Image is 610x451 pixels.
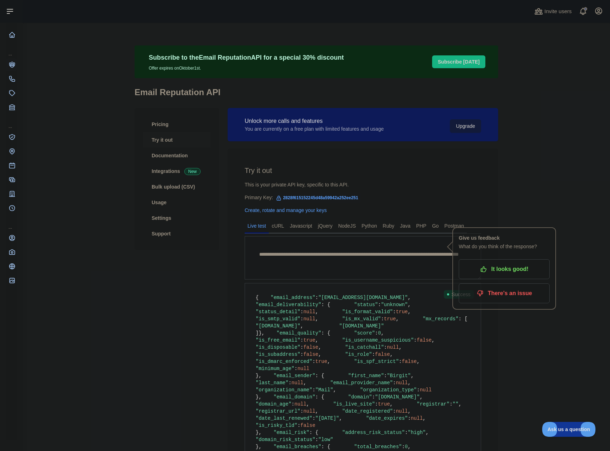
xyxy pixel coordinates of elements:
[321,302,330,308] span: : {
[321,330,330,336] span: : {
[300,309,303,315] span: :
[315,437,318,442] span: :
[288,380,291,386] span: :
[245,125,384,132] div: You are currently on a free plan with limited features and usage
[458,401,461,407] span: ,
[245,194,481,201] div: Primary Key:
[245,117,384,125] div: Unlock more calls and features
[273,430,309,435] span: "email_risk"
[444,290,474,299] span: Success
[366,415,408,421] span: "date_expires"
[256,359,312,364] span: "is_dmarc_enforced"
[408,415,411,421] span: :
[294,401,306,407] span: null
[542,422,596,437] iframe: Toggle Customer Support
[384,344,387,350] span: :
[387,373,411,379] span: "Birgit"
[318,344,321,350] span: ,
[256,352,300,357] span: "is_subaddress"
[298,366,310,371] span: null
[309,430,318,435] span: : {
[396,309,408,315] span: true
[6,115,17,129] div: ...
[354,330,375,336] span: "score"
[408,408,411,414] span: ,
[256,323,300,329] span: "[DOMAIN_NAME]"
[245,165,481,175] h2: Try it out
[393,380,396,386] span: :
[143,163,211,179] a: Integrations New
[273,444,321,450] span: "email_breaches"
[303,316,315,322] span: null
[256,295,258,300] span: {
[423,316,459,322] span: "mx_records"
[372,394,375,400] span: :
[390,401,393,407] span: ,
[292,380,304,386] span: null
[335,220,359,232] a: NodeJS
[387,344,399,350] span: null
[312,415,315,421] span: :
[258,330,265,336] span: },
[256,401,292,407] span: "domain_age"
[273,394,315,400] span: "email_domain"
[256,316,300,322] span: "is_smtp_valid"
[303,309,315,315] span: null
[345,344,384,350] span: "is_catchall"
[298,423,300,428] span: :
[414,337,416,343] span: :
[256,430,262,435] span: },
[256,394,262,400] span: },
[300,323,303,329] span: ,
[408,430,426,435] span: "high"
[273,192,361,203] span: 2828f615152245d48a59942a252ee251
[315,373,324,379] span: : {
[399,359,402,364] span: :
[393,408,396,414] span: :
[143,179,211,195] a: Bulk upload (CSV)
[312,359,315,364] span: :
[315,309,318,315] span: ,
[375,401,378,407] span: :
[294,366,297,371] span: :
[423,415,426,421] span: ,
[544,7,572,16] span: Invite users
[390,352,393,357] span: ,
[342,337,414,343] span: "is_username_suspicious"
[405,444,408,450] span: 0
[256,380,288,386] span: "last_name"
[408,380,411,386] span: ,
[405,430,408,435] span: :
[303,380,306,386] span: ,
[315,394,324,400] span: : {
[256,309,300,315] span: "status_detail"
[408,295,411,300] span: ,
[432,55,485,68] button: Subscribe [DATE]
[442,220,467,232] a: Postman
[271,295,315,300] span: "email_address"
[333,401,375,407] span: "is_live_site"
[378,330,381,336] span: 0
[417,337,432,343] span: false
[143,195,211,210] a: Usage
[397,220,414,232] a: Java
[256,423,298,428] span: "is_risky_tld"
[413,220,429,232] a: PHP
[245,220,269,232] a: Live test
[450,401,452,407] span: :
[273,373,315,379] span: "email_sender"
[339,323,384,329] span: "[DOMAIN_NAME]"
[330,380,393,386] span: "email_provider_name"
[432,337,435,343] span: ,
[269,220,287,232] a: cURL
[450,119,481,133] button: Upgrade
[303,352,318,357] span: false
[256,444,262,450] span: },
[342,316,381,322] span: "is_mx_valid"
[411,415,423,421] span: null
[143,226,211,241] a: Support
[381,330,384,336] span: ,
[315,316,318,322] span: ,
[411,373,414,379] span: ,
[321,444,330,450] span: : {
